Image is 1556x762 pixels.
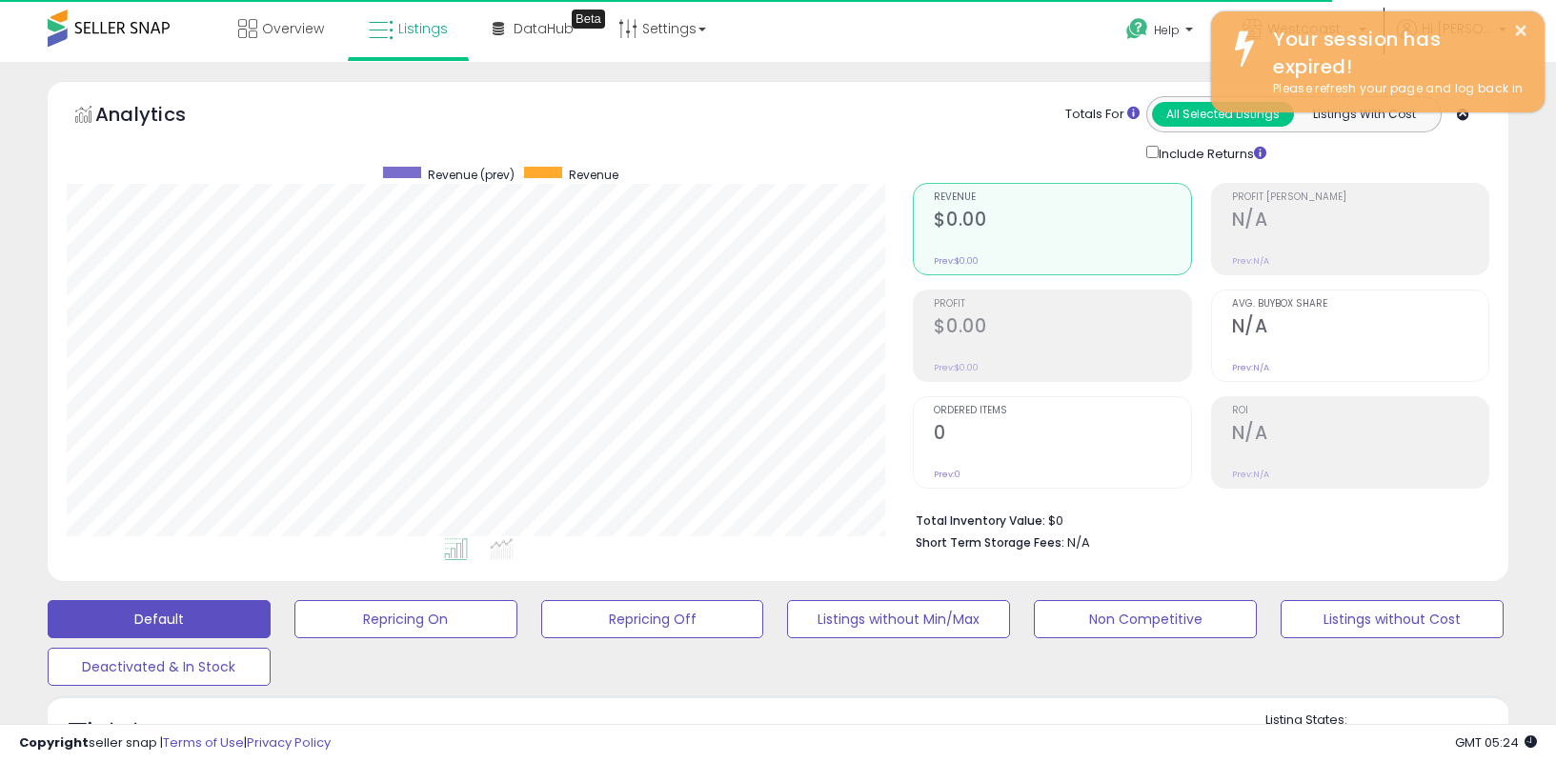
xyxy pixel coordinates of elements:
[1259,26,1530,80] div: Your session has expired!
[1034,600,1257,638] button: Non Competitive
[1111,3,1212,62] a: Help
[934,469,960,480] small: Prev: 0
[1125,17,1149,41] i: Get Help
[916,512,1045,529] b: Total Inventory Value:
[1232,469,1269,480] small: Prev: N/A
[1067,533,1090,551] span: N/A
[247,733,331,752] a: Privacy Policy
[934,299,1190,310] span: Profit
[1293,102,1435,127] button: Listings With Cost
[1455,733,1537,752] span: 2025-09-9 05:24 GMT
[787,600,1010,638] button: Listings without Min/Max
[1232,422,1488,448] h2: N/A
[934,362,979,373] small: Prev: $0.00
[934,192,1190,203] span: Revenue
[1232,255,1269,267] small: Prev: N/A
[294,600,517,638] button: Repricing On
[1232,362,1269,373] small: Prev: N/A
[934,315,1190,341] h2: $0.00
[19,734,331,752] div: seller snap | |
[1154,22,1180,38] span: Help
[934,422,1190,448] h2: 0
[1065,106,1140,124] div: Totals For
[514,19,574,38] span: DataHub
[1259,80,1530,98] div: Please refresh your page and log back in
[1281,600,1504,638] button: Listings without Cost
[48,648,271,686] button: Deactivated & In Stock
[398,19,448,38] span: Listings
[428,167,515,183] span: Revenue (prev)
[262,19,324,38] span: Overview
[916,508,1475,531] li: $0
[916,534,1064,551] b: Short Term Storage Fees:
[541,600,764,638] button: Repricing Off
[1232,192,1488,203] span: Profit [PERSON_NAME]
[48,600,271,638] button: Default
[1232,209,1488,234] h2: N/A
[163,733,244,752] a: Terms of Use
[934,406,1190,416] span: Ordered Items
[569,167,618,183] span: Revenue
[572,10,605,29] div: Tooltip anchor
[1132,142,1289,164] div: Include Returns
[1152,102,1294,127] button: All Selected Listings
[1232,299,1488,310] span: Avg. Buybox Share
[1513,19,1528,43] button: ×
[95,101,223,132] h5: Analytics
[934,255,979,267] small: Prev: $0.00
[1232,406,1488,416] span: ROI
[934,209,1190,234] h2: $0.00
[1232,315,1488,341] h2: N/A
[19,733,89,752] strong: Copyright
